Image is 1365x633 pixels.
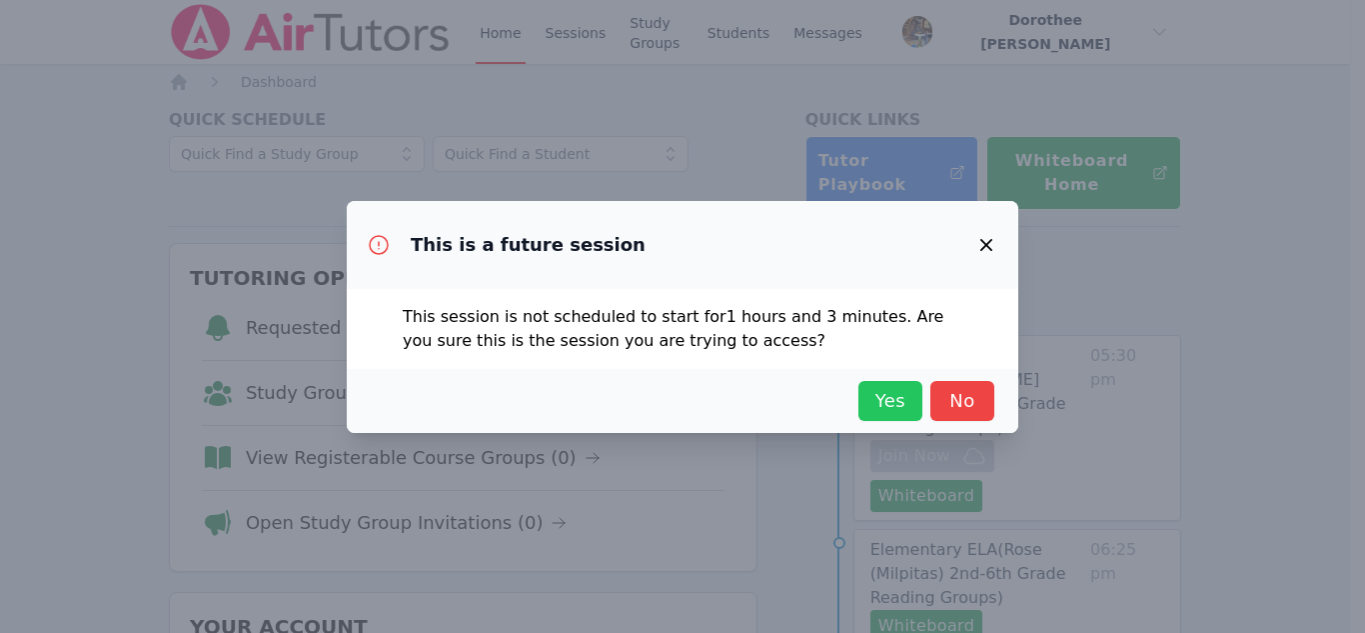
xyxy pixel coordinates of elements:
[868,387,912,415] span: Yes
[940,387,984,415] span: No
[858,381,922,421] button: Yes
[930,381,994,421] button: No
[403,305,962,353] p: This session is not scheduled to start for 1 hours and 3 minutes . Are you sure this is the sessi...
[411,233,646,257] h3: This is a future session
